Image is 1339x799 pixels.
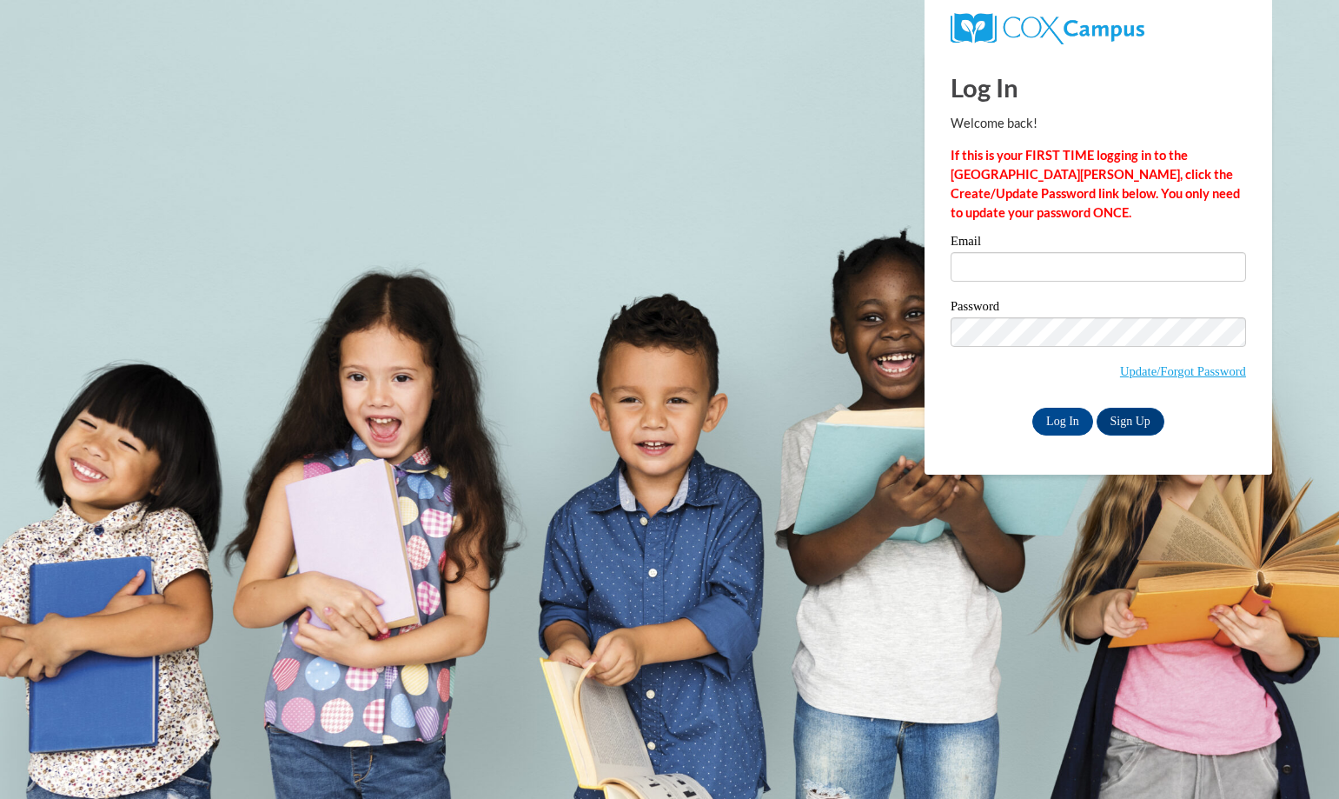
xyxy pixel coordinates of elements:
[1120,364,1246,378] a: Update/Forgot Password
[1097,408,1164,436] a: Sign Up
[951,20,1144,35] a: COX Campus
[951,235,1246,252] label: Email
[1032,408,1093,436] input: Log In
[951,300,1246,317] label: Password
[951,114,1246,133] p: Welcome back!
[951,70,1246,105] h1: Log In
[951,13,1144,44] img: COX Campus
[951,148,1240,220] strong: If this is your FIRST TIME logging in to the [GEOGRAPHIC_DATA][PERSON_NAME], click the Create/Upd...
